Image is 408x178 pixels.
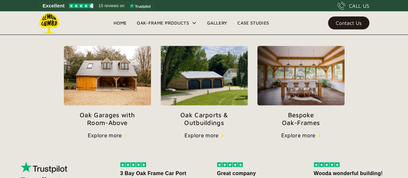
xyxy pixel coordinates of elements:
img: 5 stars [217,162,243,167]
a: Contact Us [328,16,369,29]
img: Trustpilot 4.5 stars [69,4,93,8]
div: Oak-Frame Products [137,19,189,27]
a: Oak Carports &Outbuildings [161,46,248,127]
div: Wooda wonderful building! [314,170,398,177]
a: Explore more [184,131,224,139]
div: Great company [217,170,301,177]
img: Trustpilot [20,162,69,173]
a: Explore more [281,131,321,139]
div: Contact Us [336,21,362,25]
div: CALL US [349,2,369,10]
p: Oak Carports & Outbuildings [161,111,248,127]
img: Trustpilot logo [129,3,151,8]
a: See Lemon Lumba reviews on Trustpilot [39,1,155,10]
a: CALL US [337,2,369,10]
a: BespokeOak-Frames [257,46,344,127]
p: Oak Garages with Room-Above [64,111,151,127]
a: Oak Garages withRoom-Above [64,46,151,127]
img: 5 stars [120,162,146,167]
div: Explore more [184,131,219,139]
img: 5 stars [314,162,340,167]
div: Explore more [281,131,315,139]
a: Gallery [202,18,232,28]
div: 3 Bay Oak Frame Car Port [120,170,204,177]
span: Excellent [43,2,65,10]
a: Home [108,18,132,28]
div: Explore more [88,131,122,139]
div: Oak-Frame Products [132,11,202,35]
a: Explore more [88,131,127,139]
p: Bespoke Oak-Frames [257,111,344,127]
a: Case Studies [232,18,274,28]
span: 15 reviews on [99,2,124,10]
